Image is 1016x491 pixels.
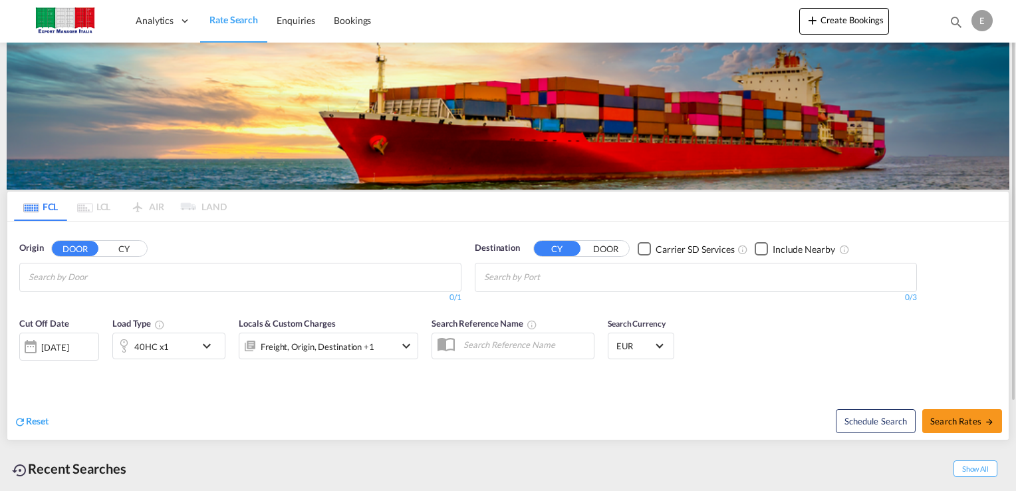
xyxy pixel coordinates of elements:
span: Locals & Custom Charges [239,318,336,329]
md-icon: icon-magnify [949,15,963,29]
span: Bookings [334,15,371,26]
span: Destination [475,242,520,255]
div: E [971,10,993,31]
md-icon: icon-chevron-down [199,338,221,354]
div: Recent Searches [7,454,132,484]
span: Reset [26,415,49,426]
button: Search Ratesicon-arrow-right [922,409,1002,433]
md-select: Select Currency: € EUREuro [615,336,667,355]
md-icon: Unchecked: Ignores neighbouring ports when fetching rates.Checked : Includes neighbouring ports w... [839,244,850,255]
span: Search Reference Name [432,318,537,329]
div: [DATE] [19,333,99,361]
span: Search Currency [608,319,666,329]
md-icon: icon-backup-restore [12,462,28,478]
md-checkbox: Checkbox No Ink [638,242,735,255]
div: icon-magnify [949,15,963,35]
md-chips-wrap: Chips container with autocompletion. Enter the text area, type text to search, and then use the u... [27,263,160,288]
div: 0/1 [19,292,461,303]
md-chips-wrap: Chips container with autocompletion. Enter the text area, type text to search, and then use the u... [482,263,616,288]
md-icon: icon-refresh [14,416,26,428]
div: icon-refreshReset [14,414,49,429]
md-icon: icon-information-outline [154,319,165,330]
md-icon: Unchecked: Search for CY (Container Yard) services for all selected carriers.Checked : Search for... [737,244,748,255]
md-icon: icon-plus 400-fg [805,12,821,28]
md-icon: icon-chevron-down [398,338,414,354]
span: Analytics [136,14,174,27]
button: CY [100,242,147,257]
img: 51022700b14f11efa3148557e262d94e.jpg [20,6,110,36]
div: Carrier SD Services [656,243,735,256]
button: DOOR [582,242,629,257]
div: Freight Origin Destination Factory Stuffingicon-chevron-down [239,333,418,359]
span: Search Rates [930,416,994,426]
div: 40HC x1icon-chevron-down [112,333,225,359]
input: Search by Port [484,267,610,288]
button: Note: By default Schedule search will only considerorigin ports, destination ports and cut off da... [836,409,916,433]
button: DOOR [52,241,98,256]
span: Show All [953,460,997,477]
div: 40HC x1 [134,337,169,356]
span: Cut Off Date [19,318,69,329]
span: Origin [19,242,43,255]
img: LCL+%26+FCL+BACKGROUND.png [7,43,1009,190]
input: Search by Door [29,267,155,288]
md-tab-item: FCL [14,192,67,221]
span: Rate Search [209,14,258,25]
input: Search Reference Name [457,335,594,355]
div: Freight Origin Destination Factory Stuffing [261,337,374,356]
span: Enquiries [277,15,315,26]
span: Load Type [112,318,165,329]
button: icon-plus 400-fgCreate Bookings [799,8,889,35]
span: EUR [616,340,654,352]
div: OriginDOOR CY Chips container with autocompletion. Enter the text area, type text to search, and ... [7,222,1009,439]
md-icon: icon-arrow-right [985,417,994,426]
md-datepicker: Select [19,359,29,377]
md-checkbox: Checkbox No Ink [755,242,835,255]
div: Include Nearby [773,243,835,256]
md-icon: Your search will be saved by the below given name [527,319,537,330]
md-pagination-wrapper: Use the left and right arrow keys to navigate between tabs [14,192,227,221]
button: CY [534,241,580,256]
div: [DATE] [41,341,68,353]
div: 0/3 [475,292,917,303]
